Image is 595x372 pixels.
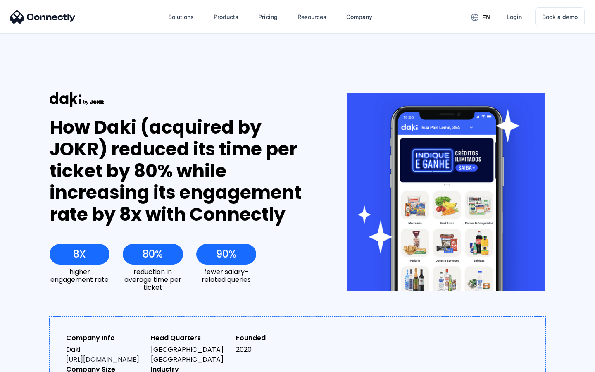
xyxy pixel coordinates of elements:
div: Login [507,11,522,23]
div: Resources [291,7,333,27]
div: Solutions [162,7,200,27]
div: Resources [297,11,326,23]
div: en [464,11,497,23]
div: [GEOGRAPHIC_DATA], [GEOGRAPHIC_DATA] [151,345,229,365]
div: 90% [216,248,236,260]
a: Book a demo [535,7,585,26]
div: reduction in average time per ticket [123,268,183,292]
div: higher engagement rate [50,268,109,284]
img: Connectly Logo [10,10,76,24]
div: Company Info [66,333,144,343]
div: 8X [73,248,86,260]
div: en [482,12,490,23]
ul: Language list [17,358,50,369]
a: [URL][DOMAIN_NAME] [66,355,139,364]
div: Company [346,11,372,23]
aside: Language selected: English [8,358,50,369]
div: 80% [143,248,163,260]
div: How Daki (acquired by JOKR) reduced its time per ticket by 80% while increasing its engagement ra... [50,117,317,226]
div: Head Quarters [151,333,229,343]
div: Founded [236,333,314,343]
div: Pricing [258,11,278,23]
div: Company [340,7,379,27]
div: fewer salary-related queries [196,268,256,284]
div: Solutions [168,11,194,23]
a: Login [500,7,528,27]
div: Products [214,11,238,23]
a: Pricing [252,7,284,27]
div: Products [207,7,245,27]
div: 2020 [236,345,314,355]
div: Daki [66,345,144,365]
